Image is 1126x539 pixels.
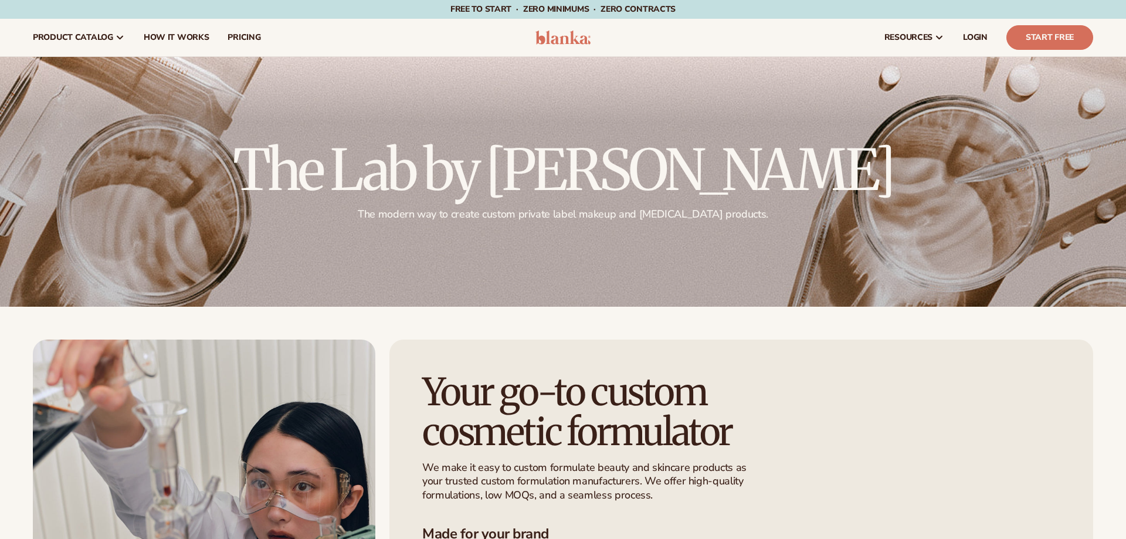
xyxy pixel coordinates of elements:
[218,19,270,56] a: pricing
[422,372,779,451] h1: Your go-to custom cosmetic formulator
[535,30,591,45] img: logo
[228,33,260,42] span: pricing
[144,33,209,42] span: How It Works
[33,33,113,42] span: product catalog
[963,33,988,42] span: LOGIN
[954,19,997,56] a: LOGIN
[875,19,954,56] a: resources
[23,19,134,56] a: product catalog
[422,461,754,502] p: We make it easy to custom formulate beauty and skincare products as your trusted custom formulati...
[134,19,219,56] a: How It Works
[233,142,893,198] h2: The Lab by [PERSON_NAME]
[450,4,676,15] span: Free to start · ZERO minimums · ZERO contracts
[884,33,932,42] span: resources
[1006,25,1093,50] a: Start Free
[233,208,893,221] p: The modern way to create custom private label makeup and [MEDICAL_DATA] products.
